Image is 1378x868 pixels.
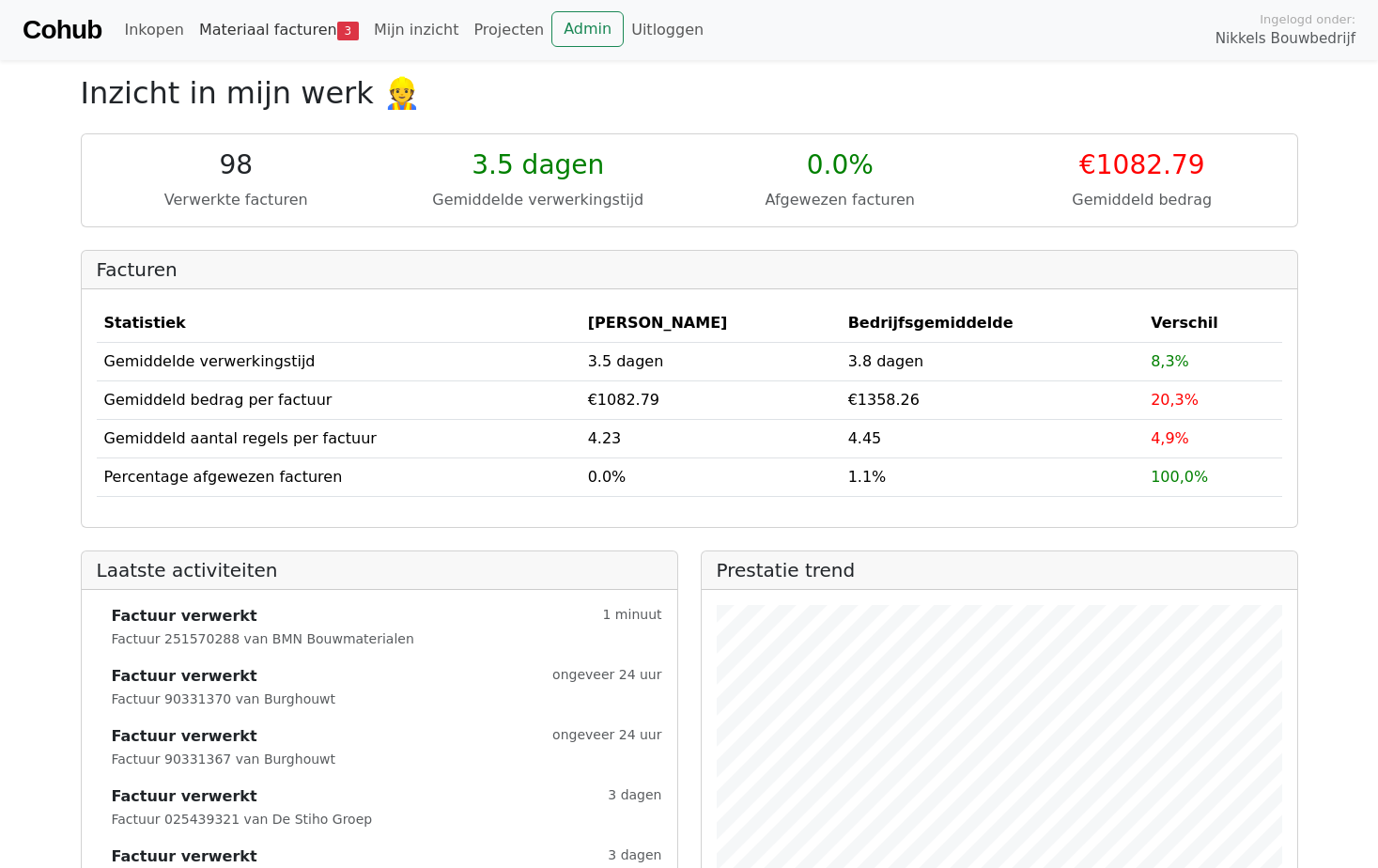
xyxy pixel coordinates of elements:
div: 98 [97,149,377,181]
small: ongeveer 24 uur [552,665,661,688]
th: [PERSON_NAME] [581,304,841,343]
h2: Prestatie trend [717,559,1282,581]
span: Ingelogd onder: [1260,10,1355,28]
span: 20,3% [1151,391,1199,409]
strong: Factuur verwerkt [112,845,257,868]
a: Cohub [23,8,101,53]
div: Gemiddeld bedrag [1002,189,1282,211]
td: 3.8 dagen [841,342,1144,380]
td: Gemiddelde verwerkingstijd [97,342,581,380]
td: €1082.79 [581,380,841,419]
span: 4,9% [1151,429,1189,447]
strong: Factuur verwerkt [112,665,257,688]
small: Factuur 251570288 van BMN Bouwmaterialen [112,631,414,646]
strong: Factuur verwerkt [112,725,257,748]
small: 1 minuut [603,605,662,628]
td: 1.1% [841,457,1144,496]
div: €1082.79 [1002,149,1282,181]
td: 0.0% [581,457,841,496]
a: Admin [551,11,624,47]
div: 3.5 dagen [398,149,678,181]
td: Gemiddeld bedrag per factuur [97,380,581,419]
a: Materiaal facturen3 [192,11,366,49]
a: Mijn inzicht [366,11,467,49]
td: 3.5 dagen [581,342,841,380]
strong: Factuur verwerkt [112,785,257,808]
span: 3 [337,22,359,40]
th: Verschil [1143,304,1281,343]
div: Afgewezen facturen [701,189,981,211]
small: Factuur 90331367 van Burghouwt [112,752,336,767]
small: 3 dagen [608,845,661,868]
a: Uitloggen [624,11,711,49]
span: Nikkels Bouwbedrijf [1215,28,1355,50]
h2: Facturen [97,258,1282,281]
td: €1358.26 [841,380,1144,419]
small: Factuur 025439321 van De Stiho Groep [112,812,373,827]
h2: Laatste activiteiten [97,559,662,581]
th: Bedrijfsgemiddelde [841,304,1144,343]
span: 100,0% [1151,468,1208,486]
a: Inkopen [116,11,191,49]
div: Verwerkte facturen [97,189,377,211]
small: ongeveer 24 uur [552,725,661,748]
strong: Factuur verwerkt [112,605,257,628]
td: 4.45 [841,419,1144,457]
span: 8,3% [1151,352,1189,370]
td: Gemiddeld aantal regels per factuur [97,419,581,457]
a: Projecten [466,11,551,49]
div: Gemiddelde verwerkingstijd [398,189,678,211]
div: 0.0% [701,149,981,181]
h2: Inzicht in mijn werk 👷 [81,75,1298,111]
small: 3 dagen [608,785,661,808]
td: 4.23 [581,419,841,457]
th: Statistiek [97,304,581,343]
td: Percentage afgewezen facturen [97,457,581,496]
small: Factuur 90331370 van Burghouwt [112,691,336,706]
